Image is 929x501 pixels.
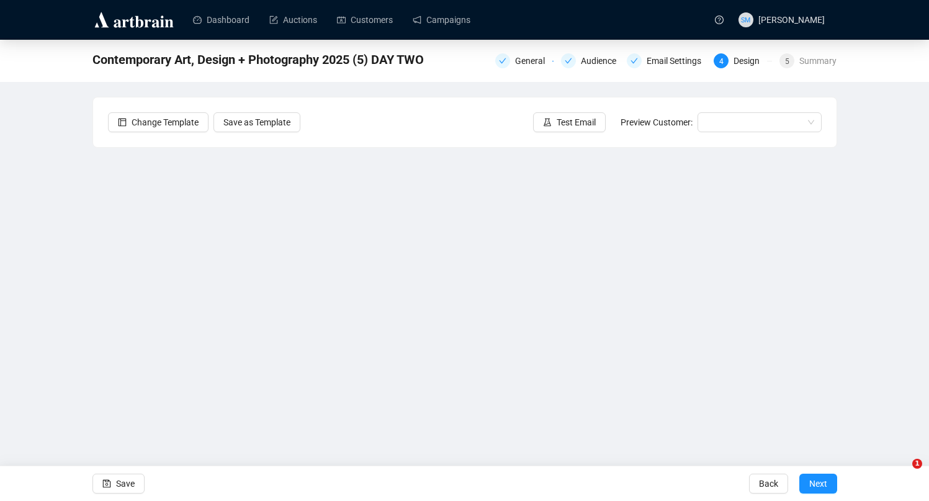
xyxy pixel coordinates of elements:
[557,115,596,129] span: Test Email
[495,53,554,68] div: General
[108,112,209,132] button: Change Template
[561,53,619,68] div: Audience
[116,466,135,501] span: Save
[715,16,724,24] span: question-circle
[269,4,317,36] a: Auctions
[132,115,199,129] span: Change Template
[741,14,750,25] span: SM
[621,117,693,127] span: Preview Customer:
[118,118,127,127] span: layout
[887,459,917,489] iframe: Intercom live chat
[533,112,606,132] button: Test Email
[193,4,249,36] a: Dashboard
[413,4,470,36] a: Campaigns
[543,118,552,127] span: experiment
[719,57,724,66] span: 4
[337,4,393,36] a: Customers
[714,53,772,68] div: 4Design
[785,57,789,66] span: 5
[515,53,552,68] div: General
[734,53,767,68] div: Design
[631,57,638,65] span: check
[581,53,624,68] div: Audience
[627,53,706,68] div: Email Settings
[647,53,709,68] div: Email Settings
[779,53,837,68] div: 5Summary
[758,15,825,25] span: [PERSON_NAME]
[223,115,290,129] span: Save as Template
[92,10,176,30] img: logo
[749,474,788,494] button: Back
[92,50,424,70] span: Contemporary Art, Design + Photography 2025 (5) DAY TWO
[799,53,837,68] div: Summary
[499,57,506,65] span: check
[799,474,837,494] button: Next
[213,112,300,132] button: Save as Template
[565,57,572,65] span: check
[809,466,827,501] span: Next
[759,466,778,501] span: Back
[92,474,145,494] button: Save
[102,479,111,488] span: save
[912,459,922,469] span: 1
